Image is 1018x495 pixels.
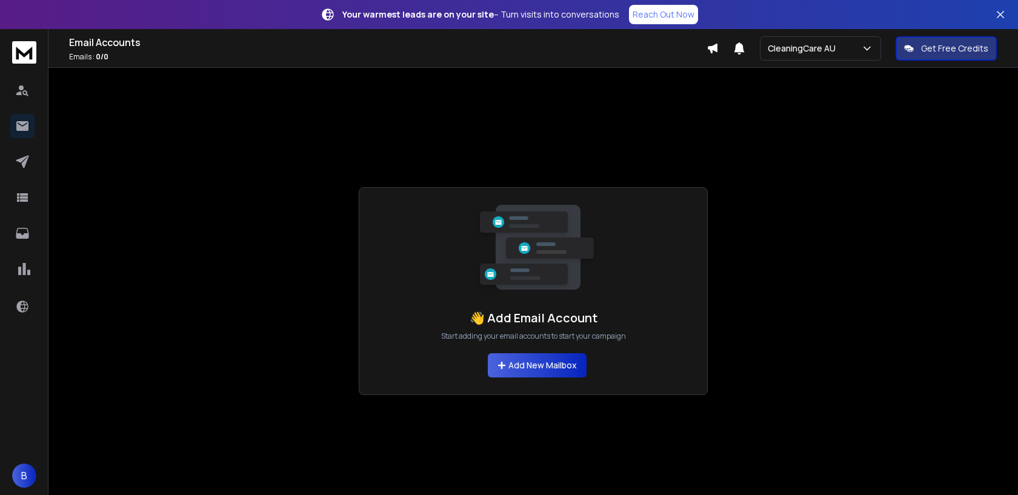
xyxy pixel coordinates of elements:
[633,8,694,21] p: Reach Out Now
[342,8,494,20] strong: Your warmest leads are on your site
[12,463,36,488] button: B
[768,42,840,55] p: CleaningCare AU
[488,353,587,377] button: Add New Mailbox
[342,8,619,21] p: – Turn visits into conversations
[629,5,698,24] a: Reach Out Now
[69,52,707,62] p: Emails :
[69,35,707,50] h1: Email Accounts
[921,42,988,55] p: Get Free Credits
[441,331,626,341] p: Start adding your email accounts to start your campaign
[896,36,997,61] button: Get Free Credits
[96,51,108,62] span: 0 / 0
[12,41,36,64] img: logo
[470,310,597,327] h1: 👋 Add Email Account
